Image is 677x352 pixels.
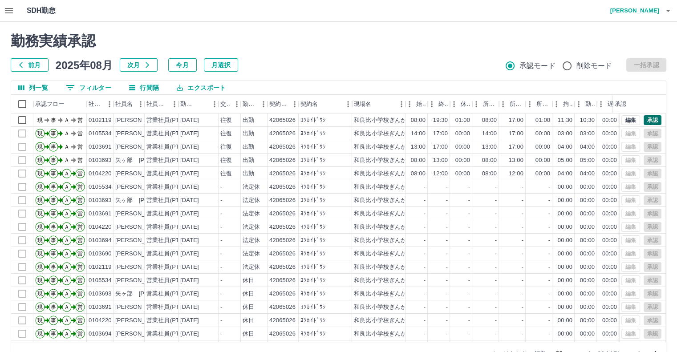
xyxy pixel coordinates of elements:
[522,236,523,245] div: -
[230,97,243,111] button: メニュー
[195,98,208,110] button: ソート
[575,95,597,113] div: 勤務
[64,210,69,217] text: Ａ
[468,223,470,231] div: -
[220,196,222,205] div: -
[89,196,112,205] div: 0103693
[103,97,116,111] button: メニュー
[269,250,296,258] div: 42065026
[56,58,113,72] h5: 2025年08月
[535,170,550,178] div: 00:00
[354,116,442,125] div: 和良比小学校ぎんがこどもルーム
[299,95,352,113] div: 契約名
[51,130,56,137] text: 事
[220,156,232,165] div: 往復
[115,143,164,151] div: [PERSON_NAME]
[269,95,288,113] div: 契約コード
[580,156,595,165] div: 05:00
[243,116,254,125] div: 出勤
[180,196,199,205] div: [DATE]
[405,95,428,113] div: 始業
[354,156,442,165] div: 和良比小学校ぎんがこどもルーム
[613,95,659,113] div: 承認
[495,223,497,231] div: -
[495,196,497,205] div: -
[243,156,254,165] div: 出勤
[354,183,442,191] div: 和良比小学校ぎんがこどもルーム
[558,250,572,258] div: 00:00
[644,115,661,125] button: 承認
[411,170,426,178] div: 08:00
[483,95,497,113] div: 所定開始
[424,223,426,231] div: -
[146,196,193,205] div: 営業社員(PT契約)
[424,196,426,205] div: -
[411,116,426,125] div: 08:00
[522,250,523,258] div: -
[115,129,164,138] div: [PERSON_NAME]
[580,143,595,151] div: 04:00
[269,210,296,218] div: 42065026
[509,129,523,138] div: 17:00
[536,95,551,113] div: 所定休憩
[146,170,193,178] div: 営業社員(PT契約)
[180,116,199,125] div: [DATE]
[77,224,83,230] text: 営
[482,116,497,125] div: 08:00
[411,143,426,151] div: 13:00
[146,116,193,125] div: 営業社員(PT契約)
[59,81,118,94] button: フィルター表示
[354,210,442,218] div: 和良比小学校ぎんがこどもルーム
[115,196,187,205] div: 矢ヶ部 [PERSON_NAME]
[51,224,56,230] text: 事
[243,129,254,138] div: 出勤
[77,237,83,243] text: 営
[89,129,112,138] div: 0105534
[510,95,524,113] div: 所定終業
[548,196,550,205] div: -
[220,116,232,125] div: 往復
[89,250,112,258] div: 0103690
[468,196,470,205] div: -
[495,210,497,218] div: -
[522,210,523,218] div: -
[482,129,497,138] div: 14:00
[300,116,326,125] div: ﾖﾂｶｲﾄﾞｳｼ
[115,183,164,191] div: [PERSON_NAME]
[115,250,164,258] div: [PERSON_NAME]
[526,95,552,113] div: 所定休憩
[411,129,426,138] div: 14:00
[64,117,69,123] text: Ａ
[208,97,221,111] button: メニュー
[354,129,442,138] div: 和良比小学校ぎんがこどもルーム
[428,95,450,113] div: 終業
[243,250,260,258] div: 法定休
[37,237,43,243] text: 現
[580,170,595,178] div: 04:00
[204,58,238,72] button: 月選択
[64,197,69,203] text: Ａ
[115,156,187,165] div: 矢ヶ部 [PERSON_NAME]
[424,250,426,258] div: -
[89,183,112,191] div: 0105534
[446,236,448,245] div: -
[180,210,199,218] div: [DATE]
[300,170,326,178] div: ﾖﾂｶｲﾄﾞｳｼ
[552,95,575,113] div: 拘束
[146,223,193,231] div: 営業社員(PT契約)
[455,143,470,151] div: 00:00
[300,129,326,138] div: ﾖﾂｶｲﾄﾞｳｼ
[433,156,448,165] div: 13:00
[300,196,326,205] div: ﾖﾂｶｲﾄﾞｳｼ
[146,183,193,191] div: 営業社員(PT契約)
[602,196,617,205] div: 00:00
[51,157,56,163] text: 事
[220,170,232,178] div: 往復
[11,32,666,49] h2: 勤務実績承認
[89,223,112,231] div: 0104220
[89,95,103,113] div: 社員番号
[37,117,43,123] text: 現
[354,170,442,178] div: 和良比小学校ぎんがこどもルーム
[461,95,470,113] div: 休憩
[354,223,442,231] div: 和良比小学校ぎんがこどもルーム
